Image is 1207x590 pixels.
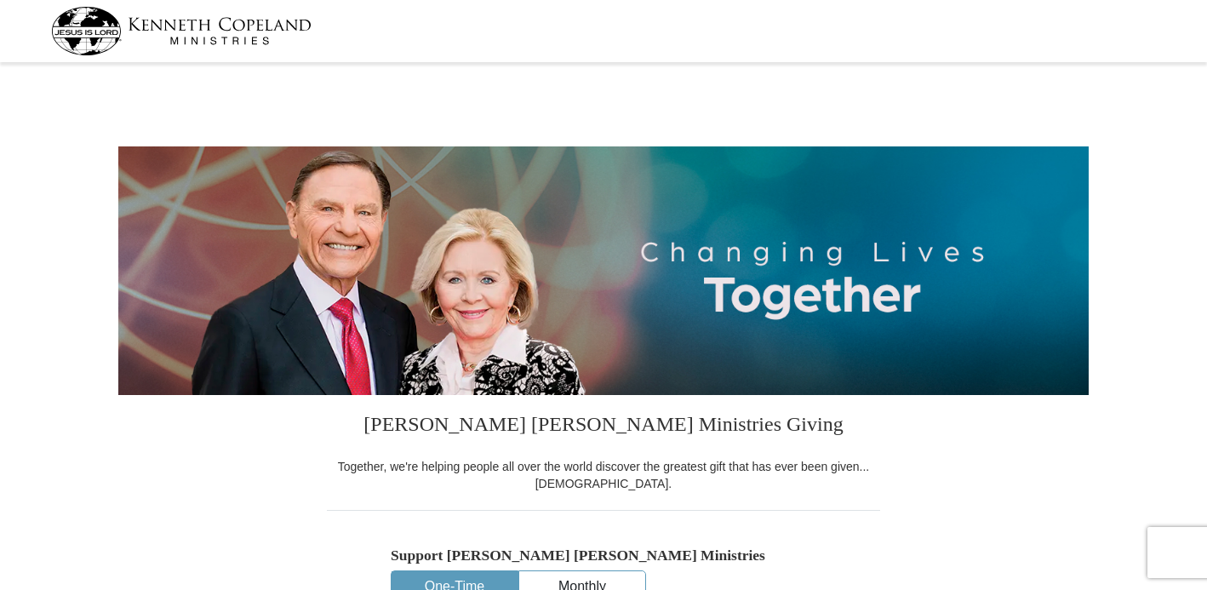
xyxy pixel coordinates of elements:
[391,547,816,564] h5: Support [PERSON_NAME] [PERSON_NAME] Ministries
[51,7,312,55] img: kcm-header-logo.svg
[327,458,880,492] div: Together, we're helping people all over the world discover the greatest gift that has ever been g...
[327,395,880,458] h3: [PERSON_NAME] [PERSON_NAME] Ministries Giving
